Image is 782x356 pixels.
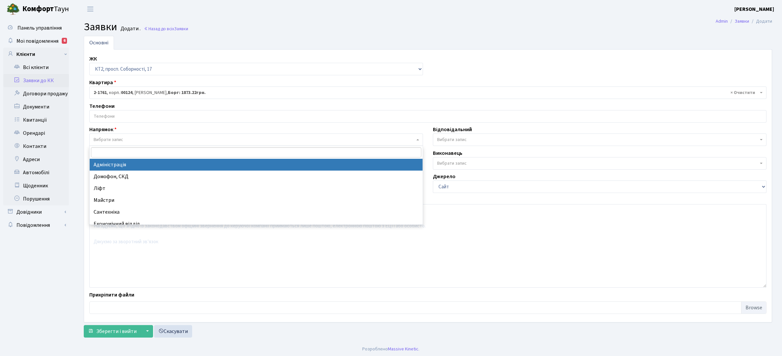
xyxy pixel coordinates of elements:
b: 2-1761 [94,89,107,96]
a: Договори продажу [3,87,69,100]
a: Порушення [3,192,69,205]
li: Сантехніка [90,206,423,218]
label: Джерело [433,173,456,180]
a: Автомобілі [3,166,69,179]
b: 00124 [121,89,132,96]
li: Домофон, СКД [90,171,423,182]
a: [PERSON_NAME] [734,5,774,13]
span: Мої повідомлення [16,37,58,45]
span: Панель управління [17,24,62,32]
span: Вибрати запис [437,160,467,167]
span: Зберегти і вийти [96,328,137,335]
span: Вибрати запис [437,136,467,143]
a: Документи [3,100,69,113]
label: Відповідальний [433,126,472,133]
a: Клієнти [3,48,69,61]
a: Admin [716,18,728,25]
b: Комфорт [22,4,54,14]
b: [PERSON_NAME] [734,6,774,13]
a: Всі клієнти [3,61,69,74]
span: <b>2-1761</b>, корп.: <b>00124</b>, Щербань Мирослава Миколаївна, <b>Борг: 1873.22грн.</b> [89,86,767,99]
a: Мої повідомлення6 [3,35,69,48]
label: Напрямок [89,126,117,133]
a: Контакти [3,140,69,153]
li: Економічний відділ [90,218,423,230]
label: Прикріпити файли [89,291,134,299]
a: Орендарі [3,127,69,140]
a: Квитанції [3,113,69,127]
input: Телефони [90,110,766,122]
a: Повідомлення [3,219,69,232]
label: Квартира [89,79,116,86]
label: Телефони [89,102,115,110]
a: Заявки [735,18,749,25]
a: Довідники [3,205,69,219]
div: Розроблено . [363,345,420,353]
span: Таун [22,4,69,15]
span: <b>2-1761</b>, корп.: <b>00124</b>, Щербань Мирослава Миколаївна, <b>Борг: 1873.22грн.</b> [94,89,758,96]
a: Назад до всіхЗаявки [144,26,188,32]
li: Ліфт [90,182,423,194]
span: Заявки [84,19,117,35]
label: ЖК [89,55,97,63]
a: Адреси [3,153,69,166]
a: Основні [84,36,114,50]
img: logo.png [7,3,20,16]
span: Видалити всі елементи [730,89,755,96]
a: Скасувати [154,325,192,338]
div: 6 [62,38,67,44]
a: Massive Kinetic [388,345,419,352]
span: Заявки [174,26,188,32]
li: Додати [749,18,772,25]
button: Переключити навігацію [82,4,99,14]
label: Виконавець [433,149,462,157]
button: Зберегти і вийти [84,325,141,338]
a: Заявки до КК [3,74,69,87]
li: Адміністрація [90,159,423,171]
span: Вибрати запис [94,136,123,143]
small: Додати . [119,26,141,32]
a: Щоденник [3,179,69,192]
a: Панель управління [3,21,69,35]
nav: breadcrumb [706,14,782,28]
li: Майстри [90,194,423,206]
b: Борг: 1873.22грн. [168,89,206,96]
